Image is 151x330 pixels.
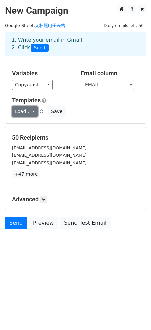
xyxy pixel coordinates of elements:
a: Preview [29,217,58,229]
a: Templates [12,97,41,104]
h5: Email column [81,70,139,77]
a: 无标题电子表格 [35,23,65,28]
small: [EMAIL_ADDRESS][DOMAIN_NAME] [12,153,87,158]
button: Save [48,106,65,117]
small: Google Sheet: [5,23,65,28]
a: Copy/paste... [12,80,53,90]
h2: New Campaign [5,5,146,16]
a: Daily emails left: 50 [101,23,146,28]
small: [EMAIL_ADDRESS][DOMAIN_NAME] [12,145,87,150]
span: Daily emails left: 50 [101,22,146,29]
small: [EMAIL_ADDRESS][DOMAIN_NAME] [12,160,87,166]
span: Send [31,44,49,52]
div: 1. Write your email in Gmail 2. Click [7,36,144,52]
h5: Advanced [12,196,139,203]
h5: 50 Recipients [12,134,139,141]
iframe: Chat Widget [118,298,151,330]
a: Send Test Email [60,217,111,229]
a: Load... [12,106,38,117]
a: Send [5,217,27,229]
h5: Variables [12,70,70,77]
a: +47 more [12,170,40,178]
